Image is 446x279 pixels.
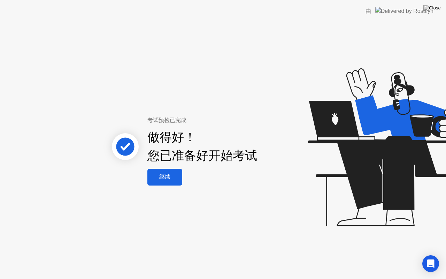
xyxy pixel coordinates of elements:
div: 继续 [149,173,180,181]
div: 由 [366,7,371,15]
div: 做得好！ 您已准备好开始考试 [147,128,257,165]
div: Open Intercom Messenger [422,255,439,272]
img: Delivered by Rosalyn [375,7,433,15]
img: Close [423,5,441,11]
button: 继续 [147,169,182,186]
div: 考试预检已完成 [147,116,291,125]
